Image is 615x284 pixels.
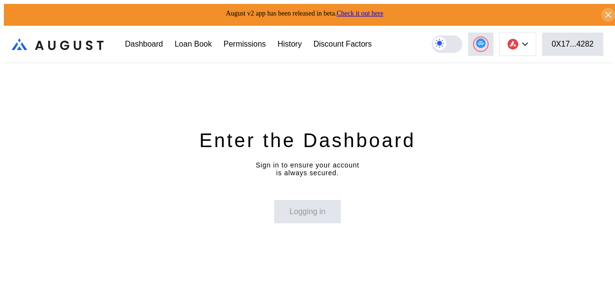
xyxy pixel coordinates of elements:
div: History [278,40,302,49]
button: Logging in [274,200,341,223]
div: Discount Factors [314,40,372,49]
button: 0X17...4282 [542,33,603,56]
div: Enter the Dashboard [199,128,416,153]
div: Sign in to ensure your account is always secured. [256,161,359,177]
div: Dashboard [125,40,163,49]
a: History [272,26,308,62]
a: Discount Factors [308,26,378,62]
a: Dashboard [119,26,169,62]
a: Loan Book [169,26,218,62]
img: chain logo [508,39,518,50]
a: Permissions [218,26,272,62]
div: Permissions [224,40,266,49]
a: Check it out here [336,10,383,17]
div: 0X17...4282 [552,40,594,49]
button: chain logo [499,33,536,56]
div: Loan Book [175,40,212,49]
span: August v2 app has been released in beta. [226,10,384,17]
